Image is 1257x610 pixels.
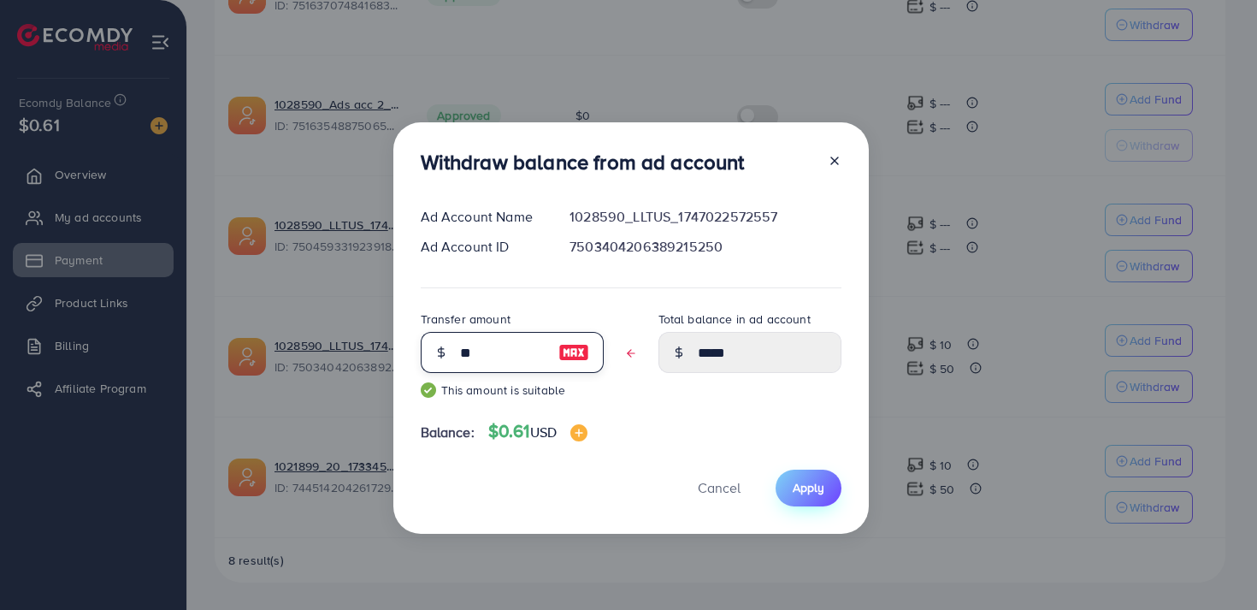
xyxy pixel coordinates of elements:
small: This amount is suitable [421,382,604,399]
span: Apply [793,479,824,496]
div: Ad Account Name [407,207,557,227]
img: image [570,424,587,441]
span: Cancel [698,478,741,497]
div: 1028590_LLTUS_1747022572557 [556,207,854,227]
label: Total balance in ad account [658,311,811,328]
div: 7503404206389215250 [556,237,854,257]
h3: Withdraw balance from ad account [421,150,745,175]
span: USD [530,423,557,441]
button: Apply [776,470,841,506]
h4: $0.61 [488,421,587,442]
span: Balance: [421,423,475,442]
label: Transfer amount [421,311,510,328]
iframe: Chat [1184,533,1244,597]
button: Cancel [676,470,762,506]
img: image [558,342,589,363]
img: guide [421,382,436,398]
div: Ad Account ID [407,237,557,257]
